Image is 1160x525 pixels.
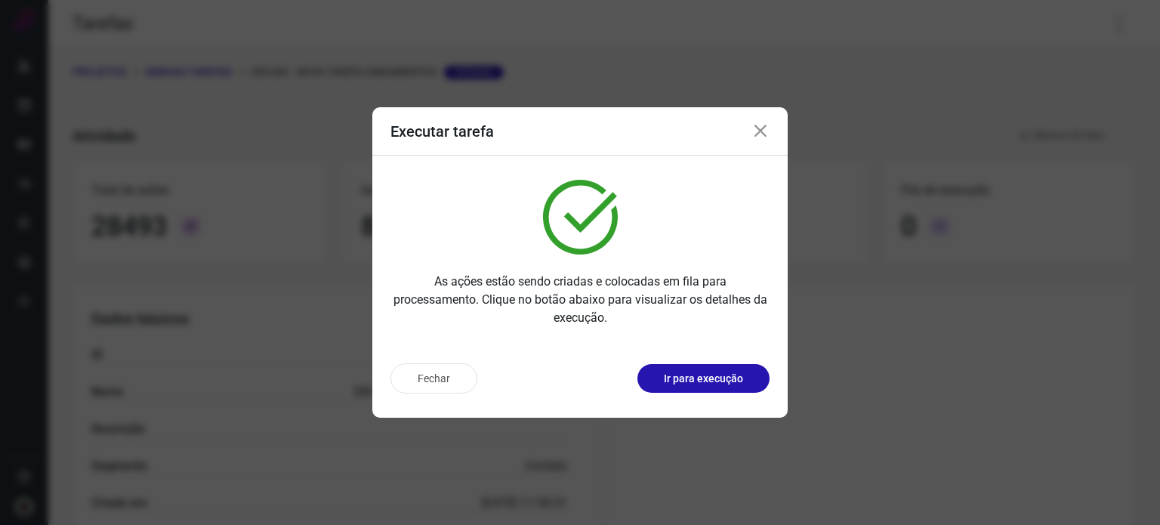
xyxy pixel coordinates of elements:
h3: Executar tarefa [390,122,494,141]
img: verified.svg [543,180,618,255]
p: Ir para execução [664,371,743,387]
button: Ir para execução [637,364,770,393]
button: Fechar [390,363,477,394]
p: As ações estão sendo criadas e colocadas em fila para processamento. Clique no botão abaixo para ... [390,273,770,327]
